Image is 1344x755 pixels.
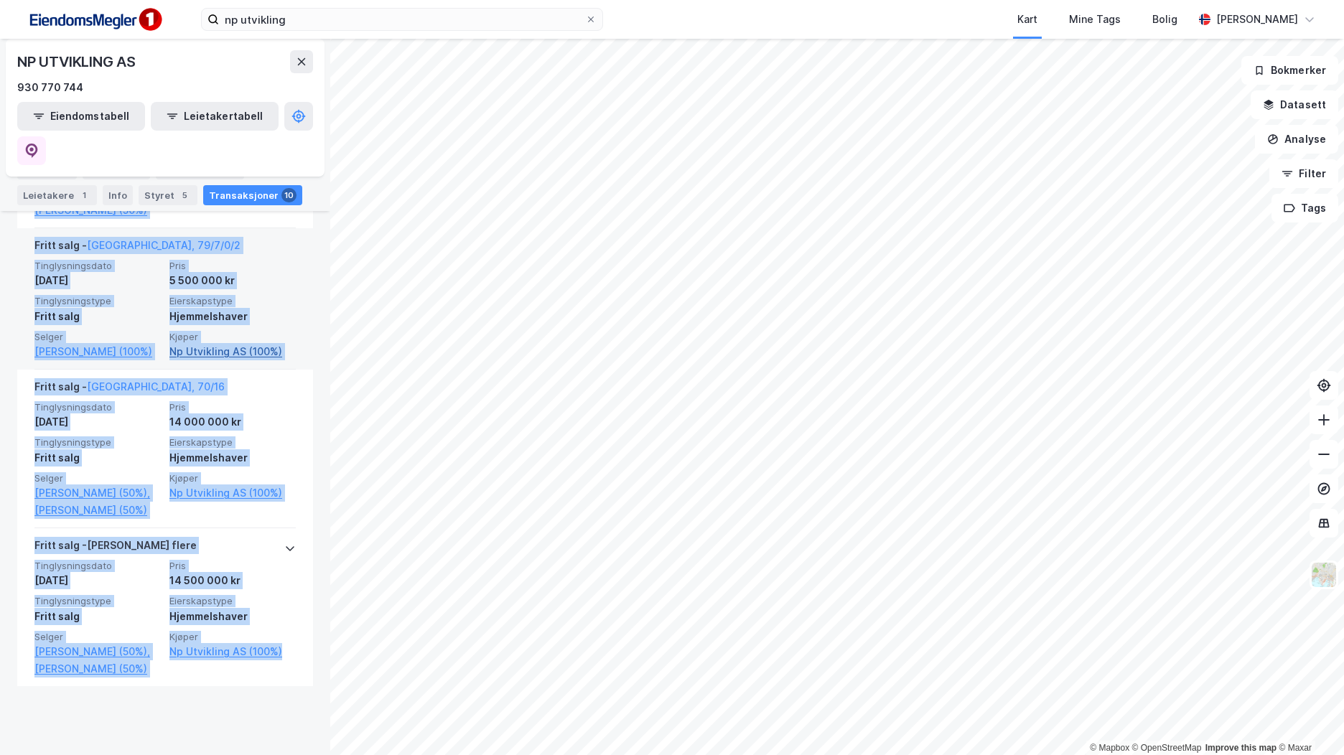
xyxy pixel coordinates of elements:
button: Leietakertabell [151,102,279,131]
span: Eierskapstype [169,295,296,307]
a: [PERSON_NAME] (50%) [34,502,161,519]
span: Tinglysningsdato [34,401,161,413]
div: Hjemmelshaver [169,608,296,625]
a: [GEOGRAPHIC_DATA], 79/7/0/2 [87,239,241,251]
div: [DATE] [34,413,161,431]
span: Tinglysningstype [34,595,161,607]
div: Info [103,185,133,205]
div: Kontrollprogram for chat [1272,686,1344,755]
span: Tinglysningstype [34,436,161,449]
iframe: Chat Widget [1272,686,1344,755]
button: Eiendomstabell [17,102,145,131]
div: 10 [281,188,297,202]
button: Tags [1271,194,1338,222]
div: Fritt salg - [34,378,225,401]
span: Eierskapstype [169,436,296,449]
div: Fritt salg - [PERSON_NAME] flere [34,537,197,560]
input: Søk på adresse, matrikkel, gårdeiere, leietakere eller personer [219,9,585,30]
a: [PERSON_NAME] (50%), [34,484,161,502]
a: Np Utvikling AS (100%) [169,643,296,660]
div: Kart [1017,11,1037,28]
div: 14 000 000 kr [169,413,296,431]
span: Pris [169,260,296,272]
div: 14 500 000 kr [169,572,296,589]
div: Fritt salg [34,608,161,625]
div: Hjemmelshaver [169,449,296,466]
div: Fritt salg [34,449,161,466]
div: 5 [177,188,192,202]
span: Selger [34,472,161,484]
a: Improve this map [1205,743,1277,753]
span: Tinglysningsdato [34,560,161,572]
span: Tinglysningsdato [34,260,161,272]
div: Leietakere [17,185,97,205]
div: Bolig [1152,11,1177,28]
a: OpenStreetMap [1132,743,1202,753]
span: Pris [169,401,296,413]
button: Datasett [1251,90,1338,119]
span: Pris [169,560,296,572]
span: Kjøper [169,472,296,484]
span: Selger [34,631,161,643]
div: Transaksjoner [203,185,302,205]
div: [PERSON_NAME] [1216,11,1298,28]
span: Kjøper [169,631,296,643]
span: Selger [34,331,161,343]
div: [DATE] [34,272,161,289]
img: Z [1310,561,1338,588]
a: Np Utvikling AS (100%) [169,343,296,360]
button: Bokmerker [1241,56,1338,85]
div: 5 500 000 kr [169,272,296,289]
span: Eierskapstype [169,595,296,607]
div: NP UTVIKLING AS [17,50,139,73]
a: [PERSON_NAME] (50%), [34,643,161,660]
div: Fritt salg - [34,237,241,260]
a: [PERSON_NAME] (100%) [34,343,161,360]
div: [DATE] [34,572,161,589]
img: F4PB6Px+NJ5v8B7XTbfpPpyloAAAAASUVORK5CYII= [23,4,167,36]
div: Mine Tags [1069,11,1121,28]
div: 1 [77,188,91,202]
div: Hjemmelshaver [169,308,296,325]
a: Mapbox [1090,743,1129,753]
button: Analyse [1255,125,1338,154]
div: 930 770 744 [17,79,83,96]
span: Kjøper [169,331,296,343]
span: Tinglysningstype [34,295,161,307]
a: Np Utvikling AS (100%) [169,484,296,502]
a: [GEOGRAPHIC_DATA], 70/16 [87,380,225,393]
button: Filter [1269,159,1338,188]
div: Fritt salg [34,308,161,325]
div: Styret [139,185,197,205]
a: [PERSON_NAME] (50%) [34,660,161,677]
